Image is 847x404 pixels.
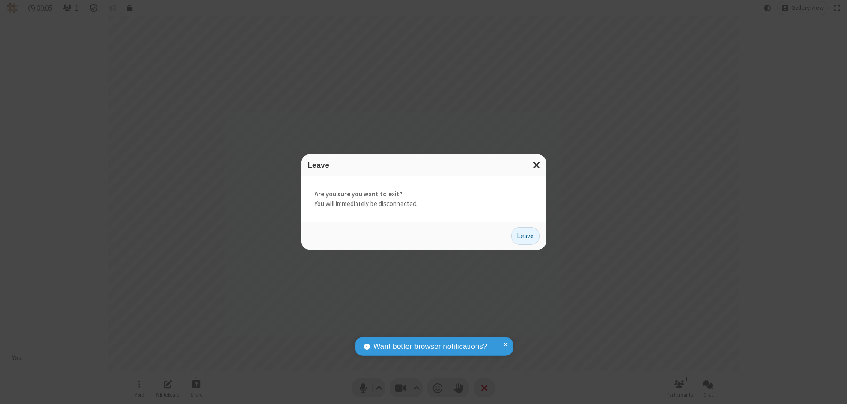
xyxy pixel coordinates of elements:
button: Leave [511,227,540,245]
strong: Are you sure you want to exit? [315,189,533,199]
div: You will immediately be disconnected. [301,176,546,222]
span: Want better browser notifications? [373,341,487,352]
button: Close modal [528,154,546,176]
h3: Leave [308,161,540,169]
